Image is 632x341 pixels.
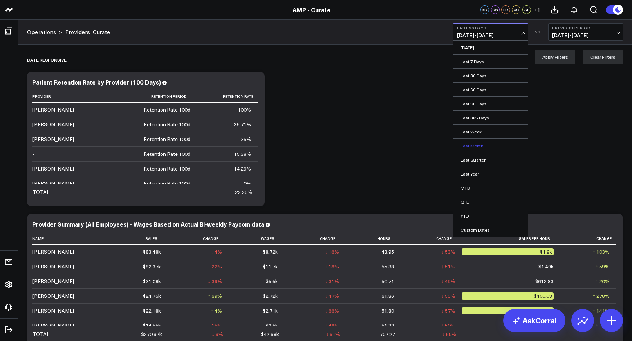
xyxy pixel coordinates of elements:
button: Apply Filters [535,50,575,64]
a: MTD [453,181,528,195]
div: ↓ 53% [441,248,455,255]
div: 35.71% [234,121,251,128]
div: ↓ 15% [208,322,222,329]
div: 51.80 [382,307,394,314]
a: YTD [453,209,528,223]
div: 61.86 [382,292,394,300]
button: Clear Filters [583,50,623,64]
div: ↓ 57% [441,307,455,314]
div: ↓ 48% [325,322,339,329]
div: $11.7k [263,263,278,270]
a: QTD [453,195,528,209]
div: $24.75k [143,292,161,300]
th: Name [32,233,104,245]
th: Change [284,233,346,245]
a: Last 30 Days [453,69,528,82]
div: 51.32 [382,322,394,329]
div: $612.83 [535,278,554,285]
div: ↑ 69% [208,292,222,300]
div: - [32,150,34,158]
div: ↓ 18% [325,263,339,270]
a: Last Quarter [453,153,528,167]
div: 707.27 [380,331,395,338]
div: [PERSON_NAME] [32,106,74,113]
div: > [27,28,62,36]
span: [DATE] - [DATE] [457,32,524,38]
div: ↑ 4% [211,307,222,314]
div: [PERSON_NAME] [32,180,74,187]
div: [PERSON_NAME] [32,307,74,314]
div: $5.5k [266,278,278,285]
div: $2.71k [263,307,278,314]
div: [PERSON_NAME] [32,322,74,329]
div: ↓ 66% [325,307,339,314]
div: FD [501,5,510,14]
div: ↓ 55% [441,292,455,300]
div: ↓ 50% [441,322,455,329]
div: $2.72k [263,292,278,300]
div: [PERSON_NAME] [32,278,74,285]
div: ↓ 47% [325,292,339,300]
div: ↓ 9% [212,331,223,338]
div: ↓ 22% [208,263,222,270]
b: Last 30 Days [457,26,524,30]
div: ↓ 4% [211,248,222,255]
div: Retention Rate 100d [144,106,190,113]
div: [PERSON_NAME] [32,263,74,270]
div: ↓ 39% [208,278,222,285]
div: Provider Summary (All Employees) - Wages Based on Actual Bi-weekly Paycom data [32,220,264,228]
div: 22.26% [235,188,252,196]
div: [PERSON_NAME] [32,165,74,172]
div: $22.18k [143,307,161,314]
th: Sales Per Hour [462,233,560,245]
div: $400.03 [462,292,554,300]
div: TOTAL [32,188,49,196]
th: Wages [229,233,285,245]
span: + 1 [534,7,540,12]
a: Last Week [453,125,528,138]
a: Last Year [453,167,528,181]
a: Last Month [453,139,528,153]
div: $2.5k [266,322,278,329]
a: Last 60 Days [453,83,528,96]
div: $31.08k [143,278,161,285]
div: 14.29% [234,165,251,172]
div: Retention Rate 100d [144,136,190,143]
div: $8.72k [263,248,278,255]
div: AL [522,5,531,14]
a: AMP - Curate [293,6,330,14]
th: Change [167,233,229,245]
div: TOTAL [32,331,49,338]
div: Retention Rate 100d [144,165,190,172]
th: Sales [104,233,167,245]
div: VS [532,30,545,34]
div: $14.55k [143,322,161,329]
div: 55.38 [382,263,394,270]
th: Hours [346,233,401,245]
a: Operations [27,28,56,36]
a: AskCorral [503,309,565,332]
button: Previous Period[DATE]-[DATE] [548,23,623,41]
div: Date Responsive [27,51,67,68]
a: Last 365 Days [453,111,528,124]
div: Retention Rate 100d [144,150,190,158]
button: Last 30 Days[DATE]-[DATE] [453,23,528,41]
div: ↓ 49% [441,278,455,285]
div: $42.68k [261,331,279,338]
div: 43.95 [382,248,394,255]
div: ↓ 61% [326,331,340,338]
a: Last 7 Days [453,55,528,68]
a: Custom Dates [453,223,528,237]
span: [DATE] - [DATE] [552,32,619,38]
div: [PERSON_NAME] [32,136,74,143]
div: [PERSON_NAME] [32,292,74,300]
div: $82.37k [143,263,161,270]
div: ↓ 51% [441,263,455,270]
div: ↓ 16% [325,248,339,255]
div: Retention Rate 100d [144,180,190,187]
a: Providers_Curate [65,28,110,36]
th: Retention Rate [197,91,258,103]
div: $428.22 [462,307,554,314]
div: ↑ 278% [593,292,610,300]
div: CC [512,5,520,14]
